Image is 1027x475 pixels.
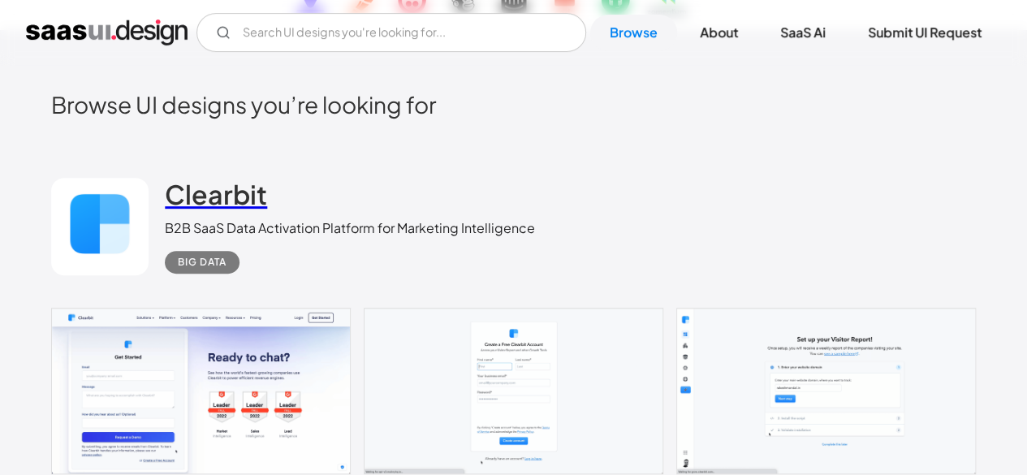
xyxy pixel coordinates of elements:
a: Browse [590,15,677,50]
div: B2B SaaS Data Activation Platform for Marketing Intelligence [165,218,535,238]
h2: Browse UI designs you’re looking for [51,90,976,119]
a: Submit UI Request [848,15,1001,50]
form: Email Form [196,13,586,52]
a: About [680,15,757,50]
h2: Clearbit [165,178,267,210]
div: Big Data [178,253,227,272]
input: Search UI designs you're looking for... [196,13,586,52]
a: Clearbit [165,178,267,218]
a: home [26,19,188,45]
a: SaaS Ai [761,15,845,50]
